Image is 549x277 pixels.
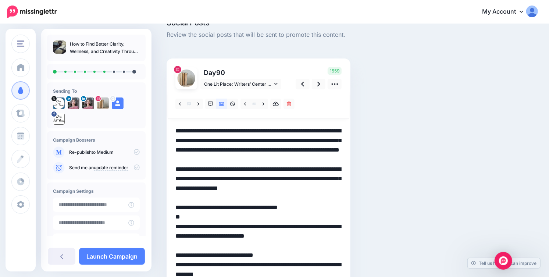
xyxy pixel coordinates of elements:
[475,3,538,21] a: My Account
[94,165,128,171] a: update reminder
[69,149,140,156] p: to Medium
[17,40,24,47] img: menu.png
[82,97,94,109] img: 1726150330966-36859.png
[97,97,109,109] img: 49724003_233771410843130_8501858999036018688_n-bsa100218.jpg
[53,113,65,125] img: 13043414_449461611913243_5098636831964495478_n-bsa31789.jpg
[53,137,140,143] h4: Campaign Boosters
[69,164,140,171] p: Send me an
[70,40,140,55] p: How to Find Better Clarity, Wellness, and Creativity Through Journaling
[53,97,65,109] img: mjLeI_jM-21866.jpg
[53,88,140,94] h4: Sending To
[495,252,512,270] div: Open Intercom Messenger
[69,149,92,155] a: Re-publish
[328,67,342,75] span: 1559
[468,258,540,268] a: Tell us how we can improve
[216,69,225,77] span: 90
[53,40,66,54] img: dd0c5e7c7ae00507f6bfb13aa8f26bed_thumb.jpg
[68,97,79,109] img: 1726150330966-36859.png
[200,67,282,78] p: Day
[7,6,57,18] img: Missinglettr
[200,79,281,89] a: One Lit Place: Writers’ Center account
[53,188,140,194] h4: Campaign Settings
[167,19,474,26] span: Social Posts
[112,97,124,109] img: user_default_image.png
[178,70,195,87] img: 49724003_233771410843130_8501858999036018688_n-bsa100218.jpg
[167,30,474,40] span: Review the social posts that will be sent to promote this content.
[204,80,272,88] span: One Lit Place: Writers’ Center account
